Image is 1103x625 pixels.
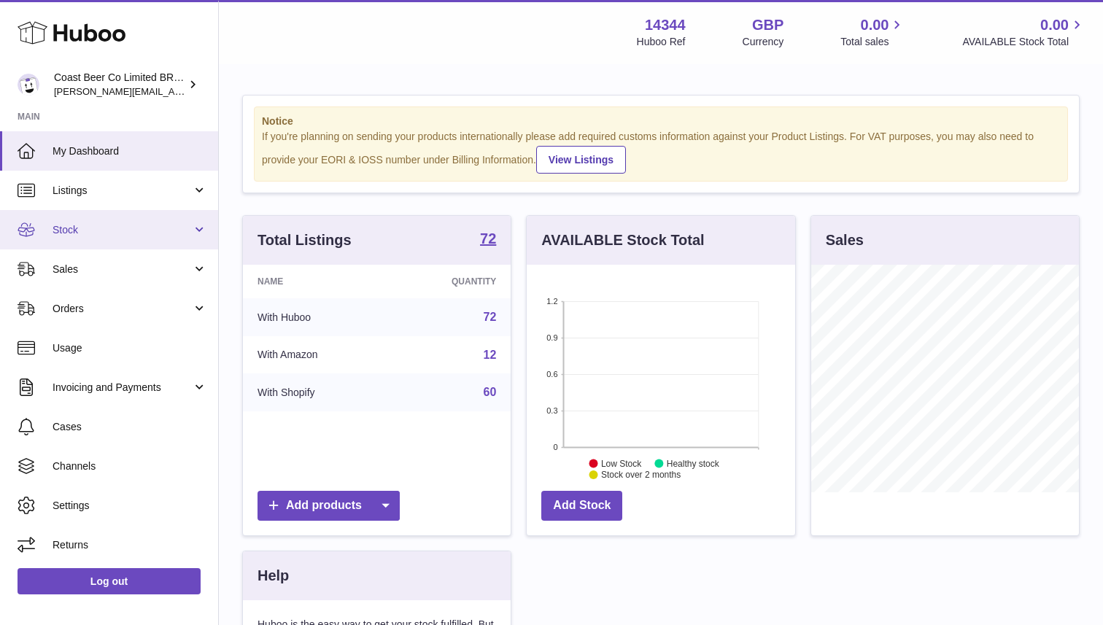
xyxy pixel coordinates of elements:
[752,15,783,35] strong: GBP
[53,459,207,473] span: Channels
[53,223,192,237] span: Stock
[484,386,497,398] a: 60
[53,420,207,434] span: Cases
[53,538,207,552] span: Returns
[18,74,39,96] img: james@brulobeer.com
[54,71,185,98] div: Coast Beer Co Limited BRULO
[243,265,390,298] th: Name
[262,130,1060,174] div: If you're planning on sending your products internationally please add required customs informati...
[1040,15,1069,35] span: 0.00
[480,231,496,246] strong: 72
[547,297,558,306] text: 1.2
[53,302,192,316] span: Orders
[53,499,207,513] span: Settings
[601,470,681,480] text: Stock over 2 months
[826,230,864,250] h3: Sales
[54,85,293,97] span: [PERSON_NAME][EMAIL_ADDRESS][DOMAIN_NAME]
[484,311,497,323] a: 72
[258,566,289,586] h3: Help
[262,114,1060,128] strong: Notice
[243,336,390,374] td: With Amazon
[258,230,352,250] h3: Total Listings
[243,373,390,411] td: With Shopify
[258,491,400,521] a: Add products
[53,184,192,198] span: Listings
[484,349,497,361] a: 12
[547,333,558,342] text: 0.9
[541,491,622,521] a: Add Stock
[547,406,558,415] text: 0.3
[243,298,390,336] td: With Huboo
[53,263,192,276] span: Sales
[53,341,207,355] span: Usage
[536,146,626,174] a: View Listings
[637,35,686,49] div: Huboo Ref
[390,265,511,298] th: Quantity
[541,230,704,250] h3: AVAILABLE Stock Total
[962,15,1085,49] a: 0.00 AVAILABLE Stock Total
[667,458,720,468] text: Healthy stock
[861,15,889,35] span: 0.00
[743,35,784,49] div: Currency
[840,15,905,49] a: 0.00 Total sales
[962,35,1085,49] span: AVAILABLE Stock Total
[554,443,558,451] text: 0
[645,15,686,35] strong: 14344
[53,144,207,158] span: My Dashboard
[840,35,905,49] span: Total sales
[18,568,201,594] a: Log out
[53,381,192,395] span: Invoicing and Payments
[547,370,558,379] text: 0.6
[601,458,642,468] text: Low Stock
[480,231,496,249] a: 72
